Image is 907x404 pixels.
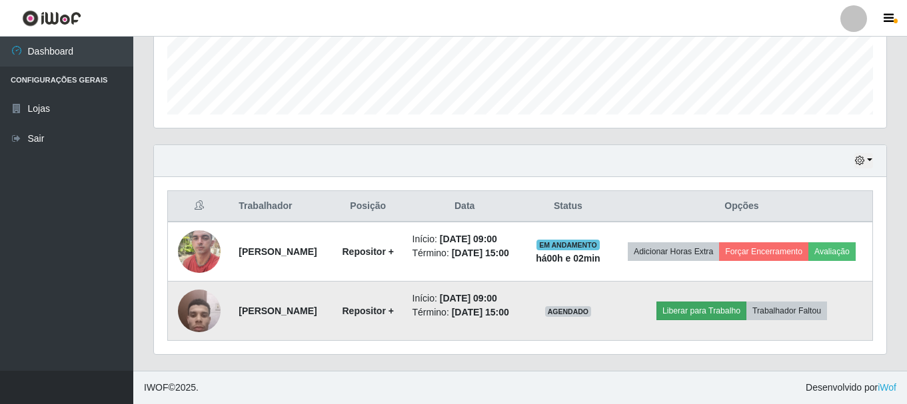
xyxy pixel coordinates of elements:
[611,191,873,222] th: Opções
[231,191,332,222] th: Trabalhador
[545,306,592,317] span: AGENDADO
[719,242,808,261] button: Forçar Encerramento
[440,293,497,303] time: [DATE] 09:00
[452,307,509,317] time: [DATE] 15:00
[413,305,517,319] li: Término:
[178,223,221,280] img: 1745337138918.jpeg
[239,246,317,257] strong: [PERSON_NAME]
[239,305,317,316] strong: [PERSON_NAME]
[144,381,199,395] span: © 2025 .
[413,292,517,305] li: Início:
[144,382,169,393] span: IWOF
[656,302,746,320] button: Liberar para Trabalho
[343,305,394,316] strong: Repositor +
[806,381,896,395] span: Desenvolvido por
[22,10,81,27] img: CoreUI Logo
[536,253,600,264] strong: há 00 h e 02 min
[628,242,719,261] button: Adicionar Horas Extra
[343,246,394,257] strong: Repositor +
[808,242,856,261] button: Avaliação
[405,191,525,222] th: Data
[746,302,827,320] button: Trabalhador Faltou
[413,246,517,260] li: Término:
[525,191,611,222] th: Status
[536,240,600,250] span: EM ANDAMENTO
[440,234,497,244] time: [DATE] 09:00
[178,282,221,339] img: 1737022701609.jpeg
[452,248,509,258] time: [DATE] 15:00
[332,191,405,222] th: Posição
[878,382,896,393] a: iWof
[413,232,517,246] li: Início:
